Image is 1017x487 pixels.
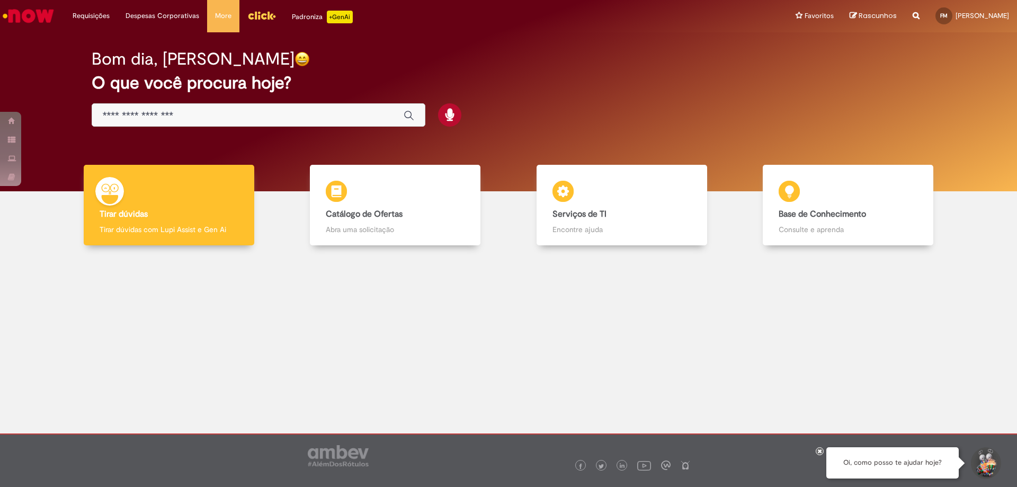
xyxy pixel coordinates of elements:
div: Padroniza [292,11,353,23]
p: +GenAi [327,11,353,23]
span: More [215,11,231,21]
a: Serviços de TI Encontre ajuda [508,165,735,246]
a: Catálogo de Ofertas Abra uma solicitação [282,165,509,246]
p: Consulte e aprenda [779,224,917,235]
img: logo_footer_facebook.png [578,464,583,469]
img: logo_footer_ambev_rotulo_gray.png [308,445,369,466]
span: [PERSON_NAME] [956,11,1009,20]
h2: O que você procura hoje? [92,74,926,92]
span: Requisições [73,11,110,21]
button: Iniciar Conversa de Suporte [969,447,1001,479]
div: Oi, como posso te ajudar hoje? [826,447,959,479]
span: Rascunhos [859,11,897,21]
img: logo_footer_naosei.png [681,461,690,470]
b: Catálogo de Ofertas [326,209,403,219]
p: Tirar dúvidas com Lupi Assist e Gen Ai [100,224,238,235]
span: Despesas Corporativas [126,11,199,21]
a: Tirar dúvidas Tirar dúvidas com Lupi Assist e Gen Ai [56,165,282,246]
b: Tirar dúvidas [100,209,148,219]
p: Encontre ajuda [552,224,691,235]
b: Base de Conhecimento [779,209,866,219]
b: Serviços de TI [552,209,606,219]
img: logo_footer_workplace.png [661,461,671,470]
img: logo_footer_linkedin.png [620,463,625,470]
img: ServiceNow [1,5,56,26]
a: Rascunhos [850,11,897,21]
span: FM [940,12,948,19]
p: Abra uma solicitação [326,224,465,235]
a: Base de Conhecimento Consulte e aprenda [735,165,962,246]
img: happy-face.png [295,51,310,67]
img: logo_footer_twitter.png [599,464,604,469]
span: Favoritos [805,11,834,21]
img: click_logo_yellow_360x200.png [247,7,276,23]
img: logo_footer_youtube.png [637,458,651,472]
h2: Bom dia, [PERSON_NAME] [92,50,295,68]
